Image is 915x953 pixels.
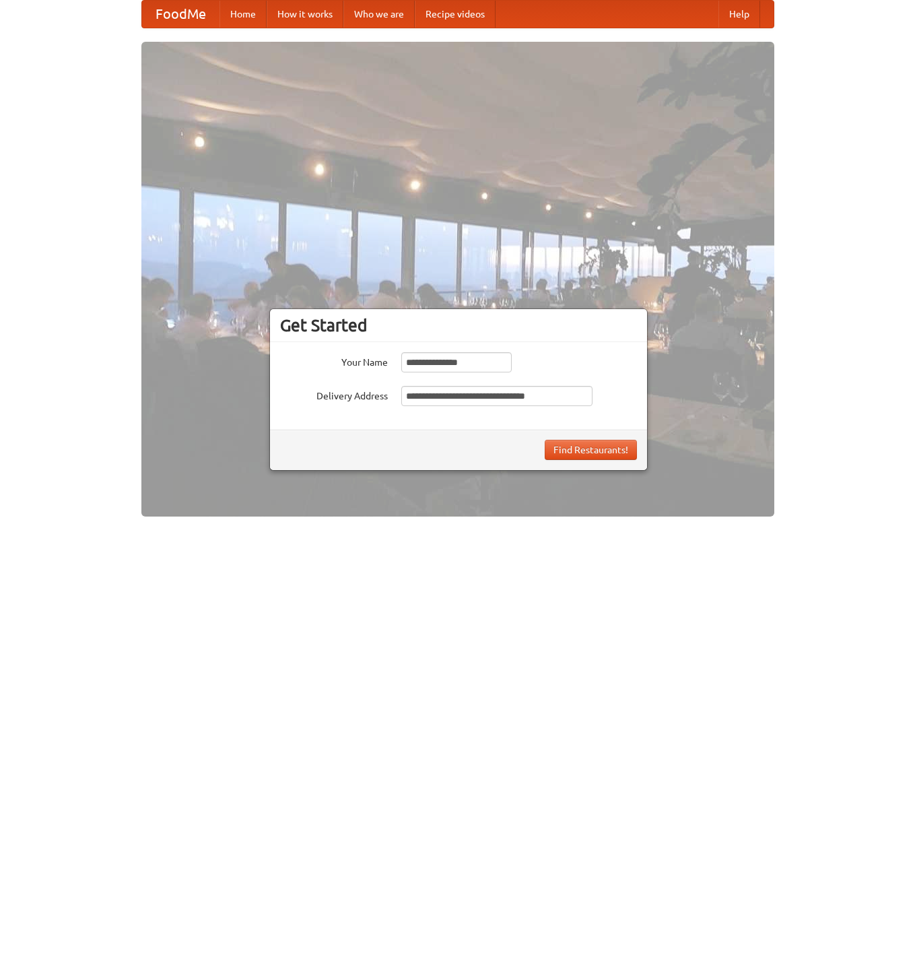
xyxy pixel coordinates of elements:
a: Who we are [343,1,415,28]
label: Your Name [280,352,388,369]
a: How it works [267,1,343,28]
a: Help [718,1,760,28]
button: Find Restaurants! [545,440,637,460]
label: Delivery Address [280,386,388,403]
a: Home [219,1,267,28]
a: Recipe videos [415,1,496,28]
a: FoodMe [142,1,219,28]
h3: Get Started [280,315,637,335]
